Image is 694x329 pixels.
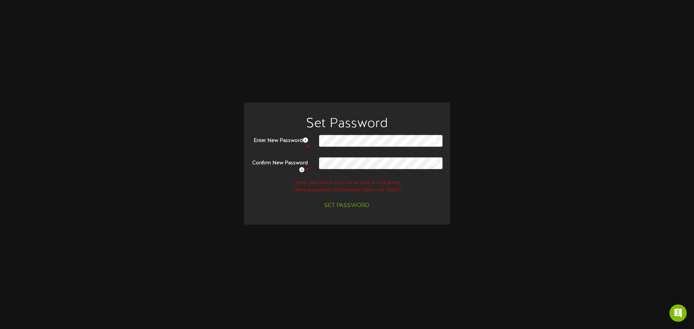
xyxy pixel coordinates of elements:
label: Enter New Password [246,135,313,152]
div: Open Intercom Messenger [669,304,687,322]
label: Confirm New Password [246,157,313,174]
span: * New password confirmation does not match. [292,187,402,193]
span: * New password must be at least 6 characters [293,180,401,186]
button: Set Password [320,199,374,212]
h1: Set Password [246,117,448,131]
